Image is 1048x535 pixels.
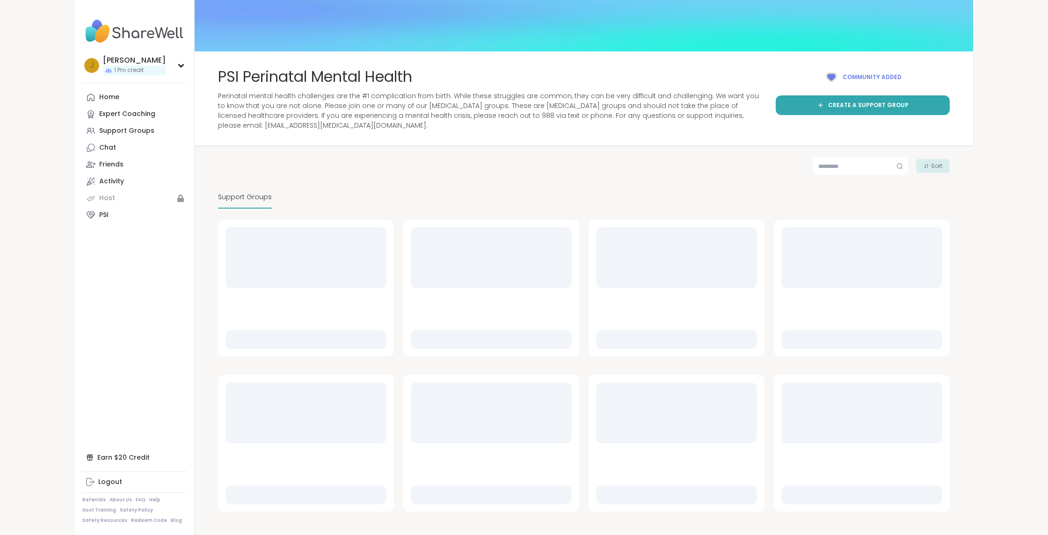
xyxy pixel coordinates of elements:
span: PSI Perinatal Mental Health [218,66,412,87]
a: Host [82,190,187,207]
span: Perinatal mental health challenges are the #1 complication from birth. While these struggles are ... [218,91,764,130]
a: Blog [171,517,182,524]
a: PSI [82,207,187,224]
span: Community added [843,73,902,81]
div: PSI [99,210,109,220]
a: Home [82,89,187,106]
a: About Us [109,497,132,503]
a: Friends [82,156,187,173]
span: 1 Pro credit [114,66,144,74]
div: Earn $20 Credit [82,449,187,466]
a: Referrals [82,497,106,503]
div: Expert Coaching [99,109,155,119]
div: Chat [99,143,116,152]
a: Logout [82,474,187,491]
span: Support Groups [218,192,272,202]
a: Safety Policy [120,507,153,513]
a: Host Training [82,507,116,513]
a: Help [149,497,160,503]
div: [PERSON_NAME] [103,55,166,65]
div: Friends [99,160,124,169]
span: j [90,59,94,72]
a: Expert Coaching [82,106,187,123]
div: Host [99,194,115,203]
a: Redeem Code [131,517,167,524]
a: Support Groups [82,123,187,139]
span: Sort [931,162,942,170]
a: Create a support group [776,95,950,115]
img: ShareWell Nav Logo [82,15,187,48]
button: Community added [776,66,950,88]
a: Activity [82,173,187,190]
a: Safety Resources [82,517,127,524]
div: Support Groups [99,126,154,136]
a: Chat [82,139,187,156]
div: Activity [99,177,124,186]
div: Logout [98,477,122,487]
div: Home [99,93,119,102]
a: FAQ [136,497,146,503]
span: Create a support group [828,101,909,109]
